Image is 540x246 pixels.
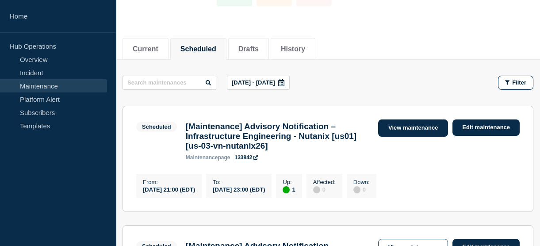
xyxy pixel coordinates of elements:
div: [DATE] 23:00 (EDT) [213,185,265,193]
a: 133842 [234,154,257,161]
button: Scheduled [180,45,216,53]
button: Drafts [238,45,259,53]
p: Down : [353,179,370,185]
div: Scheduled [142,123,171,130]
button: Current [133,45,158,53]
div: 0 [313,185,336,193]
span: Filter [512,79,526,86]
p: page [186,154,230,161]
a: Edit maintenance [452,119,520,136]
div: 0 [353,185,370,193]
p: To : [213,179,265,185]
p: From : [143,179,195,185]
div: disabled [353,186,360,193]
p: Up : [283,179,295,185]
a: View maintenance [378,119,448,137]
div: disabled [313,186,320,193]
button: Filter [498,76,533,90]
p: [DATE] - [DATE] [232,79,275,86]
div: up [283,186,290,193]
div: 1 [283,185,295,193]
span: maintenance [186,154,218,161]
p: Affected : [313,179,336,185]
div: [DATE] 21:00 (EDT) [143,185,195,193]
button: [DATE] - [DATE] [227,76,290,90]
button: History [281,45,305,53]
h3: [Maintenance] Advisory Notification – Infrastructure Engineering - Nutanix [us01] [us-03-vn-nutan... [186,122,369,151]
input: Search maintenances [123,76,216,90]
